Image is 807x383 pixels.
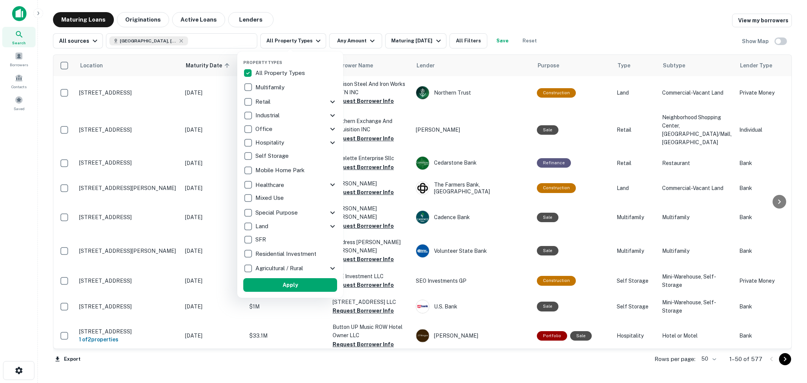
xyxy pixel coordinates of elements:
[243,60,282,65] span: Property Types
[243,278,337,292] button: Apply
[243,262,337,275] div: Agricultural / Rural
[255,111,281,120] p: Industrial
[243,206,337,220] div: Special Purpose
[243,122,337,136] div: Office
[243,95,337,109] div: Retail
[255,166,306,175] p: Mobile Home Park
[255,249,318,258] p: Residential Investment
[243,178,337,191] div: Healthcare
[255,181,286,190] p: Healthcare
[255,83,286,92] p: Multifamily
[255,125,274,134] p: Office
[243,109,337,122] div: Industrial
[255,138,286,147] p: Hospitality
[255,193,285,202] p: Mixed Use
[769,322,807,359] iframe: Chat Widget
[255,208,299,217] p: Special Purpose
[255,235,267,244] p: SFR
[255,222,270,231] p: Land
[255,69,306,78] p: All Property Types
[243,220,337,233] div: Land
[255,151,290,160] p: Self Storage
[255,97,272,106] p: Retail
[255,264,305,273] p: Agricultural / Rural
[243,136,337,149] div: Hospitality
